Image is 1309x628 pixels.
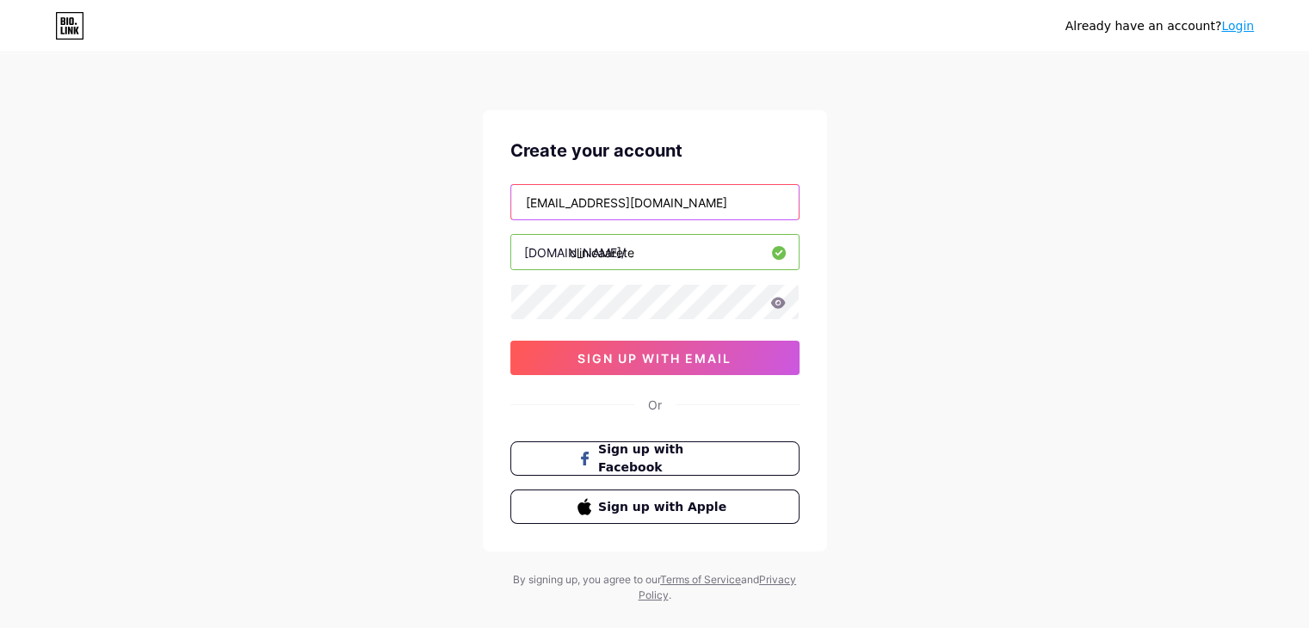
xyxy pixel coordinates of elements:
[1221,19,1254,33] a: Login
[511,235,799,269] input: username
[510,341,800,375] button: sign up with email
[511,185,799,219] input: Email
[524,243,626,262] div: [DOMAIN_NAME]/
[510,489,800,524] button: Sign up with Apple
[510,441,800,476] button: Sign up with Facebook
[1065,17,1254,35] div: Already have an account?
[509,572,801,603] div: By signing up, you agree to our and .
[598,498,732,516] span: Sign up with Apple
[648,396,662,414] div: Or
[577,351,732,366] span: sign up with email
[598,440,732,477] span: Sign up with Facebook
[510,138,800,163] div: Create your account
[660,573,741,586] a: Terms of Service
